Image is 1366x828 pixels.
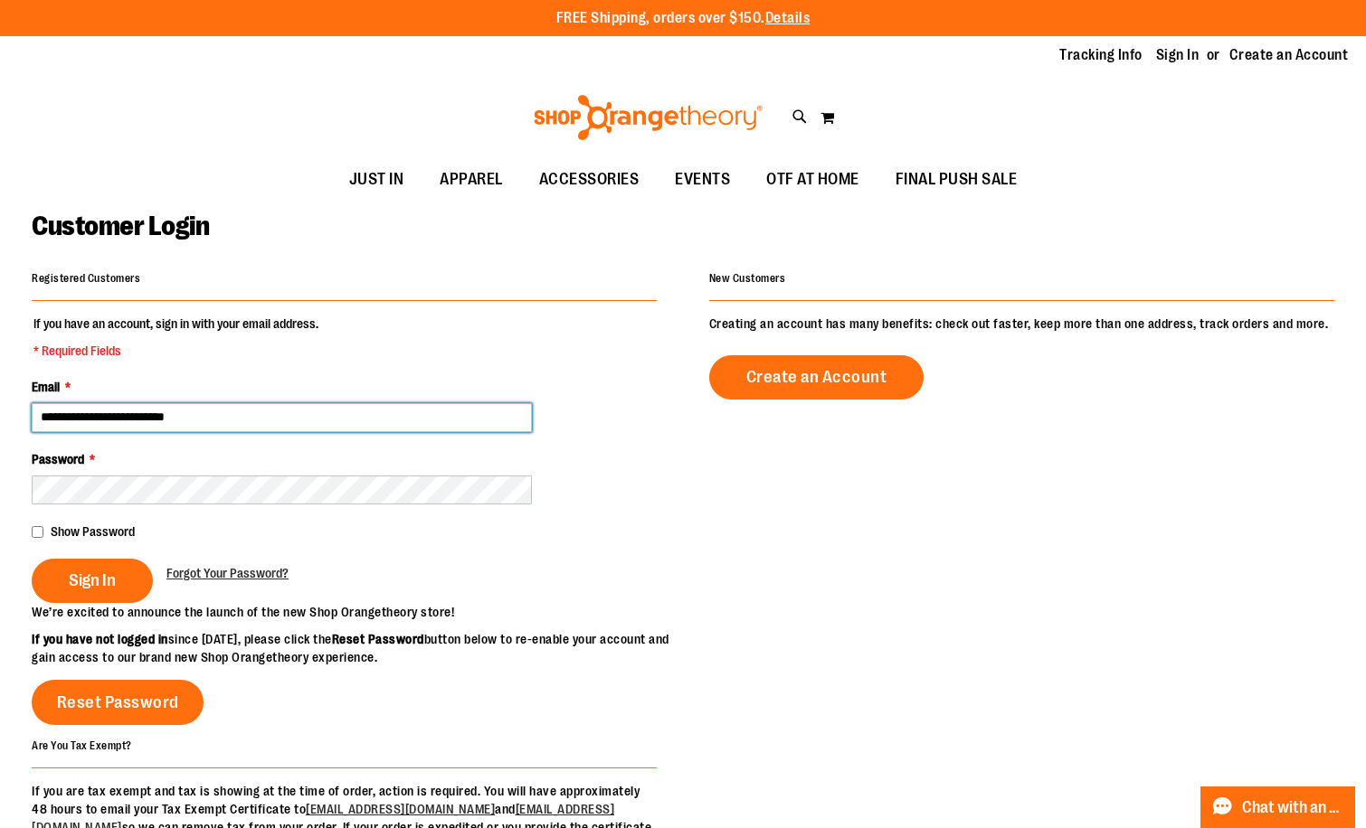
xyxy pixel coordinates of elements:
span: APPAREL [440,159,503,200]
span: Reset Password [57,692,179,712]
strong: Are You Tax Exempt? [32,739,132,751]
span: OTF AT HOME [766,159,859,200]
strong: Reset Password [332,632,424,646]
a: FINAL PUSH SALE [877,159,1036,201]
span: Show Password [51,524,135,539]
span: Password [32,452,84,466]
span: JUST IN [349,159,404,200]
p: FREE Shipping, orders over $150. [556,8,811,29]
span: Email [32,380,60,394]
a: APPAREL [422,159,521,201]
strong: Registered Customers [32,272,140,285]
a: Sign In [1156,45,1200,65]
a: Tracking Info [1059,45,1143,65]
span: EVENTS [675,159,730,200]
a: Details [765,10,811,26]
a: Reset Password [32,680,204,725]
strong: If you have not logged in [32,632,168,646]
a: Create an Account [709,355,925,400]
span: Create an Account [746,367,887,387]
a: Create an Account [1229,45,1349,65]
a: OTF AT HOME [748,159,877,201]
strong: New Customers [709,272,786,285]
a: ACCESSORIES [521,159,658,201]
span: * Required Fields [33,342,318,360]
p: We’re excited to announce the launch of the new Shop Orangetheory store! [32,603,683,621]
p: Creating an account has many benefits: check out faster, keep more than one address, track orders... [709,315,1334,333]
a: JUST IN [331,159,422,201]
span: Sign In [69,570,116,590]
legend: If you have an account, sign in with your email address. [32,315,320,360]
span: Forgot Your Password? [166,566,289,580]
button: Chat with an Expert [1200,786,1356,828]
span: Chat with an Expert [1242,799,1344,816]
button: Sign In [32,559,153,603]
a: Forgot Your Password? [166,564,289,582]
span: FINAL PUSH SALE [896,159,1018,200]
p: since [DATE], please click the button below to re-enable your account and gain access to our bran... [32,630,683,666]
a: [EMAIL_ADDRESS][DOMAIN_NAME] [306,802,495,816]
span: Customer Login [32,211,209,241]
img: Shop Orangetheory [531,95,765,140]
a: EVENTS [657,159,748,201]
span: ACCESSORIES [539,159,640,200]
